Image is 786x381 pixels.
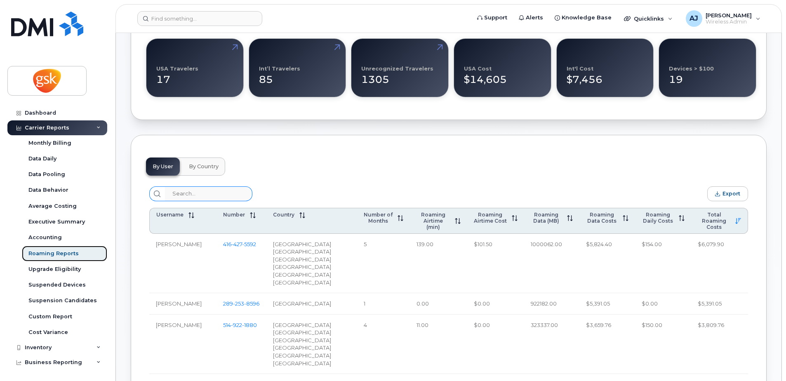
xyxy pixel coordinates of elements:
[634,15,664,22] span: Quicklinks
[549,9,617,26] a: Knowledge Base
[273,336,351,344] div: [GEOGRAPHIC_DATA]
[156,241,202,247] span: [PERSON_NAME]
[642,212,674,224] span: Roaming Daily Costs
[223,300,259,307] a: 2892538596
[562,14,612,22] span: Knowledge Base
[273,240,351,248] div: [GEOGRAPHIC_DATA]
[467,234,524,293] td: $101.50
[669,66,746,87] div: 19
[524,315,579,374] td: 323337.00
[698,212,730,230] span: Total Roaming Costs
[156,322,202,328] span: [PERSON_NAME]
[273,248,351,256] div: [GEOGRAPHIC_DATA]
[357,234,410,293] td: 5
[137,11,262,26] input: Find something...
[223,241,256,247] span: 416
[524,293,579,315] td: 922182.00
[165,186,252,201] input: Search...
[635,315,691,374] td: $150.00
[273,360,351,367] div: [GEOGRAPHIC_DATA]
[357,293,410,315] td: 1
[233,300,244,307] span: 253
[531,212,562,224] span: Roaming Data (MB)
[691,293,748,315] td: $5,391.05
[156,66,198,72] div: USA Travelers
[156,66,233,87] div: 17
[417,212,450,230] span: Roaming Airtime (min)
[361,66,433,72] div: Unrecognized Travelers
[524,234,579,293] td: 1000062.00
[690,14,698,24] span: AJ
[669,66,714,72] div: Devices > $100
[579,293,635,315] td: $5,391.05
[526,14,543,22] span: Alerts
[680,10,766,27] div: Avanipal Jauhal
[273,271,351,279] div: [GEOGRAPHIC_DATA]
[722,190,740,197] span: Export
[273,352,351,360] div: [GEOGRAPHIC_DATA]
[471,9,513,26] a: Support
[223,322,257,328] span: 514
[273,329,351,336] div: [GEOGRAPHIC_DATA]
[156,300,202,307] span: [PERSON_NAME]
[273,263,351,271] div: [GEOGRAPHIC_DATA]
[484,14,507,22] span: Support
[242,322,257,328] span: 1880
[156,212,184,218] span: Username
[223,300,259,307] span: 289
[513,9,549,26] a: Alerts
[231,241,242,247] span: 427
[273,300,351,308] div: [GEOGRAPHIC_DATA]
[273,256,351,263] div: [GEOGRAPHIC_DATA]
[189,163,219,170] span: By Country
[273,279,351,287] div: [GEOGRAPHIC_DATA]
[635,234,691,293] td: $154.00
[231,322,242,328] span: 922
[691,315,748,374] td: $3,809.76
[410,315,467,374] td: 11.00
[244,300,259,307] span: 8596
[467,293,524,315] td: $0.00
[579,234,635,293] td: $5,824.40
[273,321,351,329] div: [GEOGRAPHIC_DATA]
[474,212,507,224] span: Roaming Airtime Cost
[567,66,593,72] div: Int'l Cost
[706,12,752,19] span: [PERSON_NAME]
[259,66,300,72] div: Int’l Travelers
[464,66,541,87] div: $14,605
[273,212,294,218] span: Country
[706,19,752,25] span: Wireless Admin
[361,66,438,87] div: 1305
[467,315,524,374] td: $0.00
[357,315,410,374] td: 4
[618,10,678,27] div: Quicklinks
[364,212,393,224] span: Number of Months
[259,66,336,87] div: 85
[586,212,618,224] span: Roaming Data Costs
[223,212,245,218] span: Number
[579,315,635,374] td: $3,659.76
[410,293,467,315] td: 0.00
[707,186,748,201] button: Export
[691,234,748,293] td: $6,079.90
[273,344,351,352] div: [GEOGRAPHIC_DATA]
[567,66,644,87] div: $7,456
[635,293,691,315] td: $0.00
[464,66,492,72] div: USA Cost
[410,234,467,293] td: 139.00
[223,241,256,247] a: 4164275592
[223,322,257,328] a: 5149221880
[242,241,256,247] span: 5592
